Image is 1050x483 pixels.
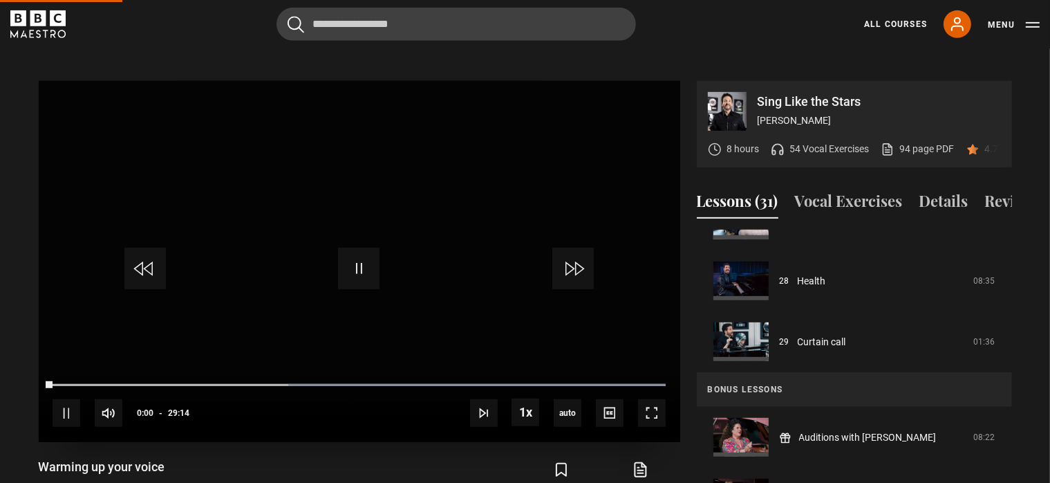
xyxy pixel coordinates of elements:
[864,18,927,30] a: All Courses
[790,142,870,156] p: 54 Vocal Exercises
[708,383,1001,396] p: Bonus lessons
[137,401,153,426] span: 0:00
[919,190,968,219] button: Details
[168,401,189,426] span: 29:14
[95,399,122,427] button: Mute
[799,430,937,445] a: Auditions with [PERSON_NAME]
[53,384,665,387] div: Progress Bar
[758,113,1001,128] p: [PERSON_NAME]
[727,142,760,156] p: 8 hours
[795,190,903,219] button: Vocal Exercises
[881,142,955,156] a: 94 page PDF
[53,399,80,427] button: Pause
[988,18,1040,32] button: Toggle navigation
[638,399,666,427] button: Fullscreen
[288,16,304,33] button: Submit the search query
[554,399,581,427] div: Current quality: 720p
[596,399,624,427] button: Captions
[39,81,680,442] video-js: Video Player
[798,274,826,289] a: Health
[159,408,162,418] span: -
[39,459,221,475] h1: Warming up your voice
[470,399,498,427] button: Next Lesson
[276,8,636,41] input: Search
[798,335,846,349] a: Curtain call
[697,190,778,219] button: Lessons (31)
[758,95,1001,108] p: Sing Like the Stars
[554,399,581,427] span: auto
[10,10,66,38] svg: BBC Maestro
[512,399,539,426] button: Playback Rate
